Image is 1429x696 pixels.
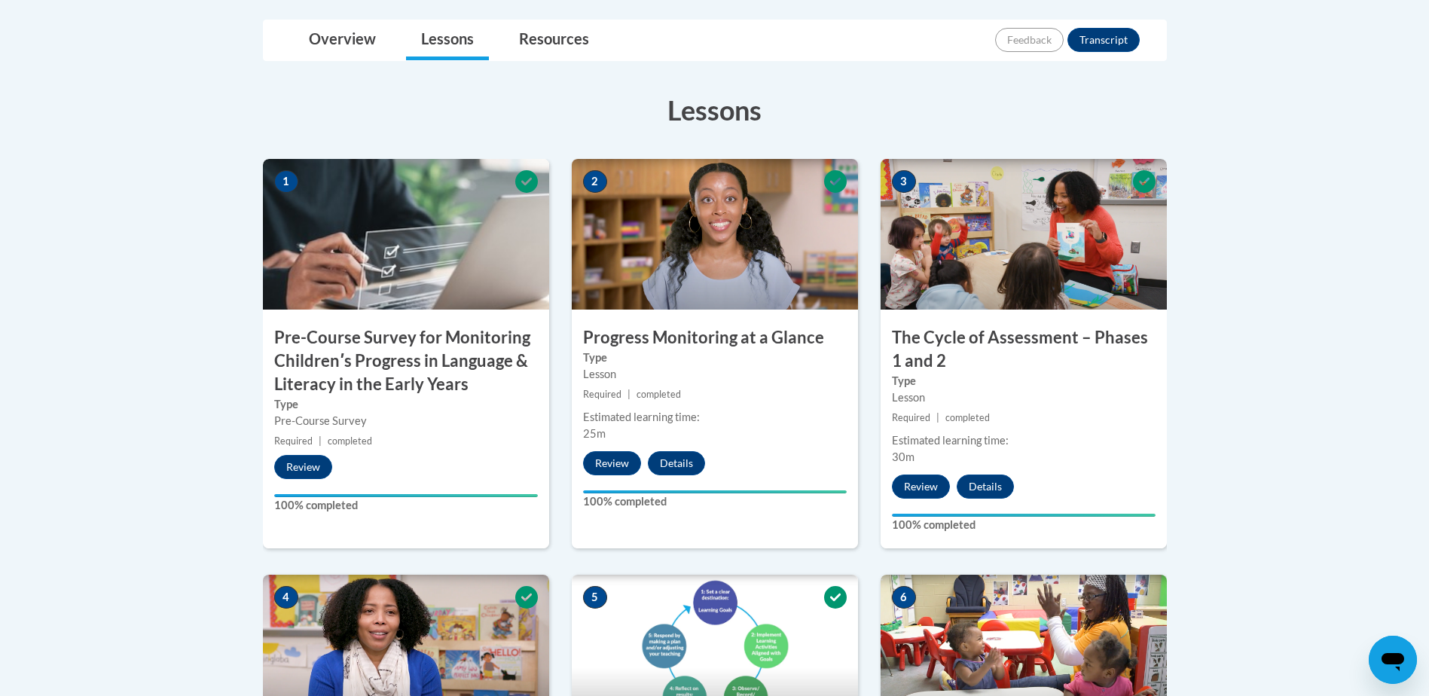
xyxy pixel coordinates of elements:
a: Overview [294,20,391,60]
img: Course Image [263,159,549,310]
label: Type [892,373,1156,389]
button: Details [648,451,705,475]
label: 100% completed [274,497,538,514]
img: Course Image [881,159,1167,310]
div: Your progress [583,490,847,493]
h3: Lessons [263,91,1167,129]
img: Course Image [572,159,858,310]
div: Your progress [274,494,538,497]
label: 100% completed [892,517,1156,533]
span: Required [274,435,313,447]
span: | [936,412,939,423]
div: Estimated learning time: [892,432,1156,449]
span: | [627,389,631,400]
span: 30m [892,450,914,463]
div: Lesson [583,366,847,383]
button: Review [274,455,332,479]
iframe: Button to launch messaging window [1369,636,1417,684]
button: Feedback [995,28,1064,52]
span: completed [945,412,990,423]
span: Required [892,412,930,423]
span: 2 [583,170,607,193]
span: | [319,435,322,447]
span: 4 [274,586,298,609]
button: Review [583,451,641,475]
span: 25m [583,427,606,440]
div: Your progress [892,514,1156,517]
label: Type [583,350,847,366]
label: 100% completed [583,493,847,510]
div: Lesson [892,389,1156,406]
button: Transcript [1067,28,1140,52]
button: Details [957,475,1014,499]
span: completed [637,389,681,400]
span: 5 [583,586,607,609]
button: Review [892,475,950,499]
div: Pre-Course Survey [274,413,538,429]
h3: Progress Monitoring at a Glance [572,326,858,350]
span: 1 [274,170,298,193]
a: Resources [504,20,604,60]
div: Estimated learning time: [583,409,847,426]
span: completed [328,435,372,447]
a: Lessons [406,20,489,60]
label: Type [274,396,538,413]
h3: Pre-Course Survey for Monitoring Childrenʹs Progress in Language & Literacy in the Early Years [263,326,549,395]
span: 6 [892,586,916,609]
span: Required [583,389,621,400]
span: 3 [892,170,916,193]
h3: The Cycle of Assessment – Phases 1 and 2 [881,326,1167,373]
